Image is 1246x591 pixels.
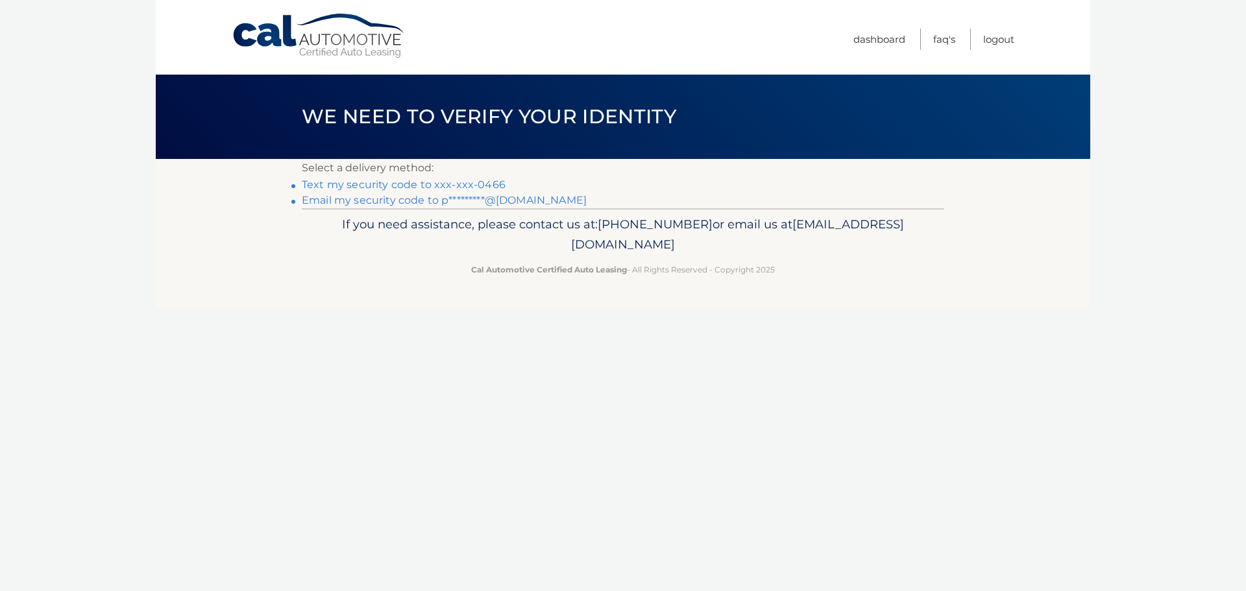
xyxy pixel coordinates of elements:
a: Dashboard [853,29,905,50]
a: Email my security code to p*********@[DOMAIN_NAME] [302,194,587,206]
a: Cal Automotive [232,13,407,59]
p: If you need assistance, please contact us at: or email us at [310,214,936,256]
p: Select a delivery method: [302,159,944,177]
a: FAQ's [933,29,955,50]
span: We need to verify your identity [302,104,676,128]
a: Text my security code to xxx-xxx-0466 [302,178,506,191]
span: [PHONE_NUMBER] [598,217,713,232]
p: - All Rights Reserved - Copyright 2025 [310,263,936,276]
strong: Cal Automotive Certified Auto Leasing [471,265,627,274]
a: Logout [983,29,1014,50]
